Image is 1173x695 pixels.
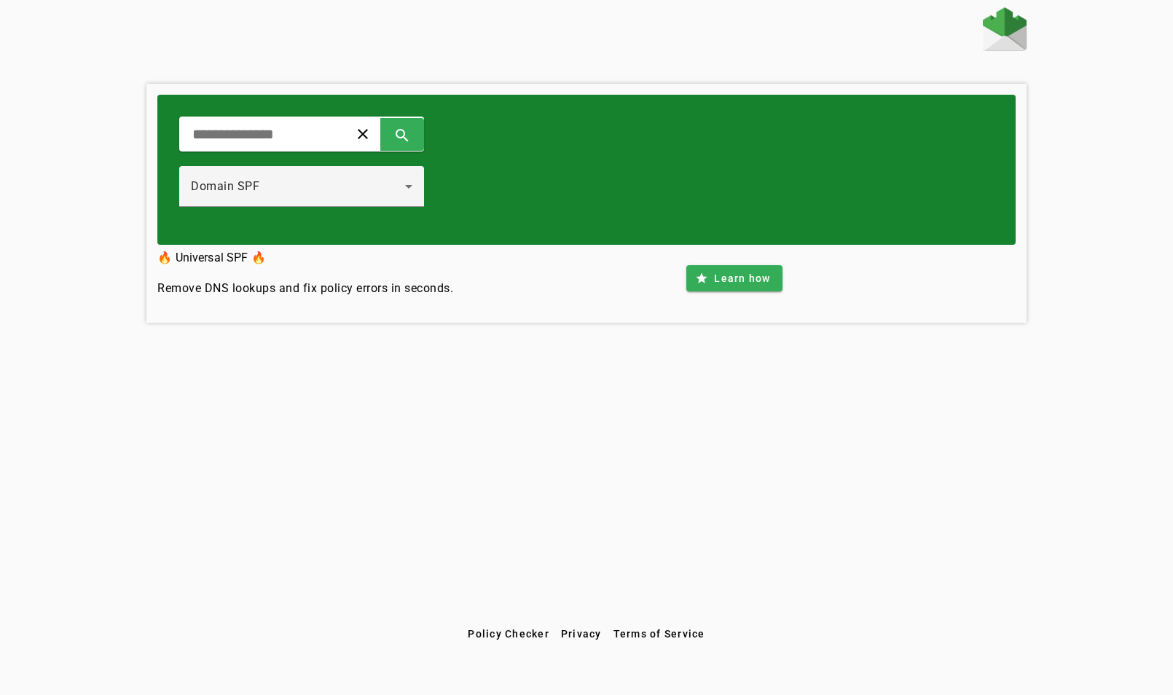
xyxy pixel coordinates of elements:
[983,7,1027,55] a: Home
[157,280,453,297] h4: Remove DNS lookups and fix policy errors in seconds.
[561,628,602,640] span: Privacy
[191,179,259,193] span: Domain SPF
[608,621,711,647] button: Terms of Service
[983,7,1027,51] img: Fraudmarc Logo
[714,271,770,286] span: Learn how
[468,628,549,640] span: Policy Checker
[157,248,453,268] h3: 🔥 Universal SPF 🔥
[613,628,705,640] span: Terms of Service
[555,621,608,647] button: Privacy
[686,265,782,291] button: Learn how
[462,621,555,647] button: Policy Checker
